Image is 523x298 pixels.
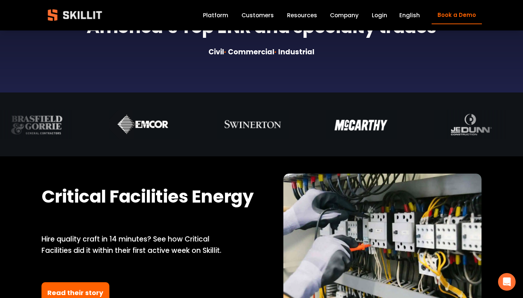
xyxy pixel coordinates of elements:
span: English [399,11,420,19]
a: Customers [241,10,274,20]
strong: Commercial [226,47,275,57]
a: Book a Demo [432,6,482,24]
span: Resources [287,11,317,19]
strong: Industrial [277,47,315,57]
a: Login [372,10,387,20]
a: Platform [203,10,228,20]
div: Open Intercom Messenger [498,273,516,291]
img: Skillit [41,4,108,26]
strong: Civil [208,47,224,57]
div: language picker [399,10,420,20]
p: Hire quality craft in 14 minutes? See how Critical Facilities did it within their first active we... [41,234,240,256]
a: folder dropdown [287,10,317,20]
a: Company [330,10,359,20]
em: · [275,47,277,57]
strong: Critical Facilities Energy [41,184,254,209]
em: · [224,47,226,57]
